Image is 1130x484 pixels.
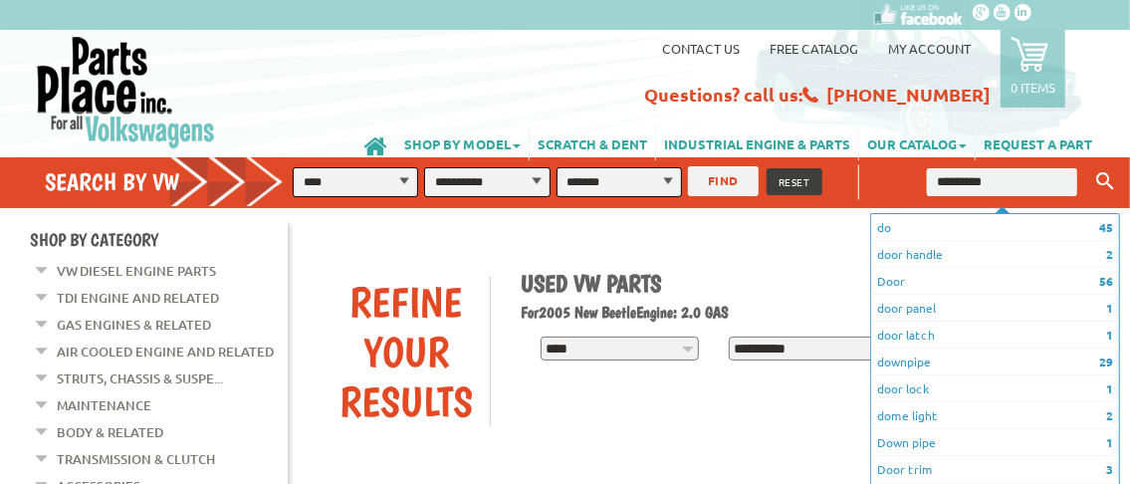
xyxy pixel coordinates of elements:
[1011,79,1055,96] p: 0 items
[396,125,529,160] a: SHOP BY MODEL
[35,35,217,149] img: Parts Place Inc!
[1106,245,1113,263] span: 2
[871,268,1119,295] li: Door
[767,168,822,195] button: RESET
[871,241,1119,268] li: door handle
[521,269,1085,298] h1: Used VW Parts
[57,446,215,472] a: Transmission & Clutch
[871,322,1119,349] li: door latch
[30,229,288,250] h4: Shop By Category
[57,339,274,364] a: Air Cooled Engine and Related
[530,125,655,160] a: SCRATCH & DENT
[45,167,297,196] h4: Search by VW
[871,402,1119,429] li: dome light
[871,349,1119,375] li: downpipe
[770,40,858,57] a: Free Catalog
[1106,326,1113,344] span: 1
[57,258,216,284] a: VW Diesel Engine Parts
[871,456,1119,483] li: Door trim
[1099,218,1113,236] span: 45
[323,277,490,426] div: Refine Your Results
[1106,460,1113,478] span: 3
[1106,433,1113,451] span: 1
[859,125,975,160] a: OUR CATALOG
[57,392,151,418] a: Maintenance
[779,174,810,189] span: RESET
[1001,30,1065,108] a: 0 items
[1099,272,1113,290] span: 56
[662,40,740,57] a: Contact us
[976,125,1100,160] a: REQUEST A PART
[1106,406,1113,424] span: 2
[871,429,1119,456] li: Down pipe
[688,166,759,196] button: FIND
[636,303,729,322] span: Engine: 2.0 GAS
[1099,353,1113,370] span: 29
[57,312,211,338] a: Gas Engines & Related
[871,375,1119,402] li: door lock
[888,40,971,57] a: My Account
[1106,379,1113,397] span: 1
[1106,299,1113,317] span: 1
[871,295,1119,322] li: door panel
[521,303,539,322] span: For
[1090,165,1120,198] button: Keyword Search
[57,285,219,311] a: TDI Engine and Related
[521,303,1085,322] h2: 2005 New Beetle
[57,365,223,391] a: Struts, Chassis & Suspe...
[871,214,1119,241] li: do
[57,419,163,445] a: Body & Related
[656,125,858,160] a: INDUSTRIAL ENGINE & PARTS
